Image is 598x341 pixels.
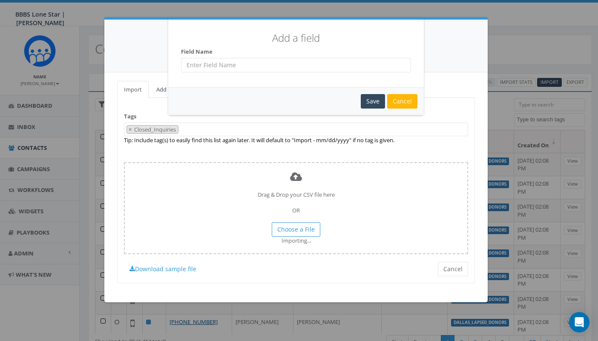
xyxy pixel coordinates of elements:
div: Cancel [387,94,417,109]
h3: Add a field [181,32,411,43]
div: Open Intercom Messenger [569,312,589,332]
input: Enter Field Name [181,58,411,72]
div: Save [361,94,385,109]
label: Field Name [181,48,213,56]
